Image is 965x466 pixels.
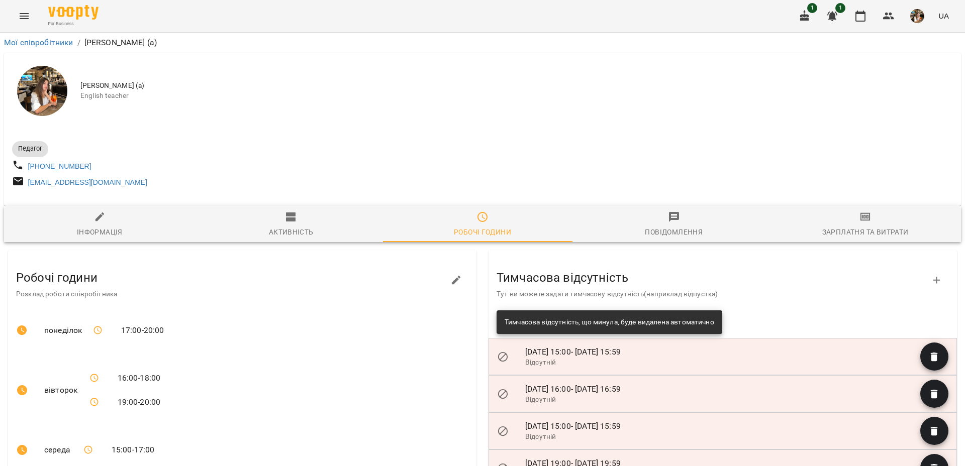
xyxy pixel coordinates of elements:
span: понеділок [44,324,77,336]
button: Menu [12,4,36,28]
span: середа [44,444,67,456]
span: [DATE] 16:00 - [DATE] 16:59 [525,384,621,394]
p: Тут ви можете задати тимчасову відсутність(наприклад відпустка) [497,289,933,299]
img: bab909270f41ff6b6355ba0ec2268f93.jpg [910,9,924,23]
div: Інформація [77,226,123,238]
img: Voopty Logo [48,5,99,20]
p: Відсутній [525,395,920,405]
span: UA [938,11,949,21]
span: 19:00 - 20:00 [118,396,161,408]
span: For Business [48,21,99,27]
a: Мої співробітники [4,38,73,47]
p: Відсутній [525,432,920,442]
p: Відсутній [525,358,920,368]
span: 15:00 - 17:00 [112,444,155,456]
a: [EMAIL_ADDRESS][DOMAIN_NAME] [28,178,147,186]
span: English teacher [80,91,953,101]
span: [DATE] 15:00 - [DATE] 15:59 [525,421,621,431]
span: 17:00 - 20:00 [121,324,164,336]
li: / [77,37,80,49]
span: 1 [835,3,845,13]
span: [DATE] 15:00 - [DATE] 15:59 [525,347,621,357]
span: 16:00 - 18:00 [118,372,161,384]
p: [PERSON_NAME] (а) [84,37,157,49]
span: [PERSON_NAME] (а) [80,81,953,91]
h3: Робочі години [16,271,452,284]
div: Повідомлення [645,226,703,238]
div: Робочі години [454,226,511,238]
nav: breadcrumb [4,37,961,49]
p: Розклад роботи співробітника [16,289,452,299]
div: Тимчасова відсутність, що минула, буде видалена автоматично [505,313,714,331]
a: [PHONE_NUMBER] [28,162,91,170]
span: 1 [807,3,817,13]
img: Семенюк Таїсія Олександрівна (а) [17,66,67,116]
div: Зарплатня та Витрати [822,226,909,238]
h3: Тимчасова відсутність [497,271,933,284]
div: Активність [269,226,314,238]
button: UA [934,7,953,25]
span: вівторок [44,384,73,396]
span: Педагог [12,144,48,153]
